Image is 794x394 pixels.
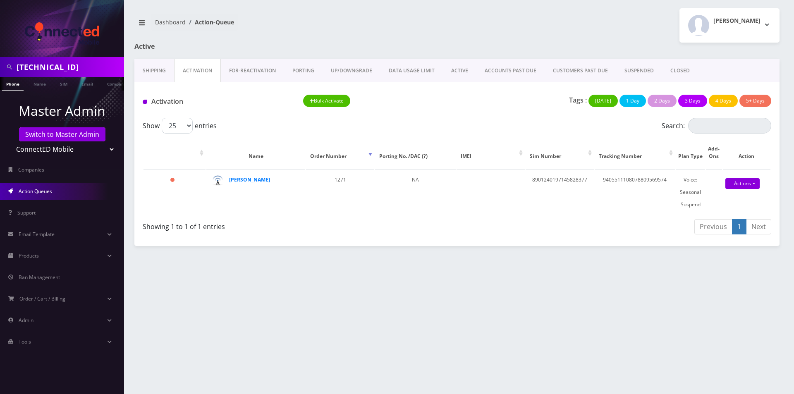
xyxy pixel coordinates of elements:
[676,137,705,168] th: Plan Type
[588,95,618,107] button: [DATE]
[19,231,55,238] span: Email Template
[19,252,39,259] span: Products
[29,77,50,90] a: Name
[375,169,456,215] td: NA
[723,137,770,168] th: Action
[526,137,594,168] th: Sim Number: activate to sort column ascending
[143,98,291,105] h1: Activation
[143,118,217,134] label: Show entries
[221,59,284,83] a: FOR-REActivation
[143,218,451,232] div: Showing 1 to 1 of 1 entries
[306,169,374,215] td: 1271
[595,169,675,215] td: 9405511108078809569574
[662,59,698,83] a: CLOSED
[155,18,186,26] a: Dashboard
[694,219,732,234] a: Previous
[688,118,771,134] input: Search:
[17,59,122,75] input: Search in Company
[706,137,722,168] th: Add-Ons
[545,59,616,83] a: CUSTOMERS PAST DUE
[648,95,677,107] button: 2 Days
[134,43,341,50] h1: Active
[25,22,99,45] img: ConnectED Mobile
[162,118,193,134] select: Showentries
[323,59,380,83] a: UP/DOWNGRADE
[186,18,234,26] li: Action-Queue
[17,209,36,216] span: Support
[77,77,97,90] a: Email
[306,137,374,168] th: Order Number: activate to sort column ascending
[18,166,44,173] span: Companies
[174,59,221,83] a: Activation
[619,95,646,107] button: 1 Day
[679,8,780,43] button: [PERSON_NAME]
[476,59,545,83] a: ACCOUNTS PAST DUE
[19,317,33,324] span: Admin
[595,137,675,168] th: Tracking Number: activate to sort column ascending
[19,188,52,195] span: Action Queues
[375,137,456,168] th: Porting No. /DAC (?)
[676,174,705,211] div: Voice: Seasonal Suspend
[380,59,443,83] a: DATA USAGE LIMIT
[678,95,707,107] button: 3 Days
[19,274,60,281] span: Ban Management
[206,137,306,168] th: Name
[19,295,65,302] span: Order / Cart / Billing
[616,59,662,83] a: SUSPENDED
[143,100,147,104] img: Activation
[134,14,451,37] nav: breadcrumb
[569,95,587,105] p: Tags :
[732,219,746,234] a: 1
[143,137,206,168] th: : activate to sort column ascending
[443,59,476,83] a: ACTIVE
[746,219,771,234] a: Next
[103,77,131,90] a: Company
[457,137,525,168] th: IMEI: activate to sort column ascending
[709,95,738,107] button: 4 Days
[713,17,761,24] h2: [PERSON_NAME]
[739,95,771,107] button: 5+ Days
[284,59,323,83] a: PORTING
[19,338,31,345] span: Tools
[19,127,105,141] a: Switch to Master Admin
[56,77,72,90] a: SIM
[2,77,24,91] a: Phone
[725,178,760,189] a: Actions
[526,169,594,215] td: 8901240197145828377
[303,95,351,107] button: Bulk Activate
[662,118,771,134] label: Search:
[134,59,174,83] a: Shipping
[229,176,270,183] a: [PERSON_NAME]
